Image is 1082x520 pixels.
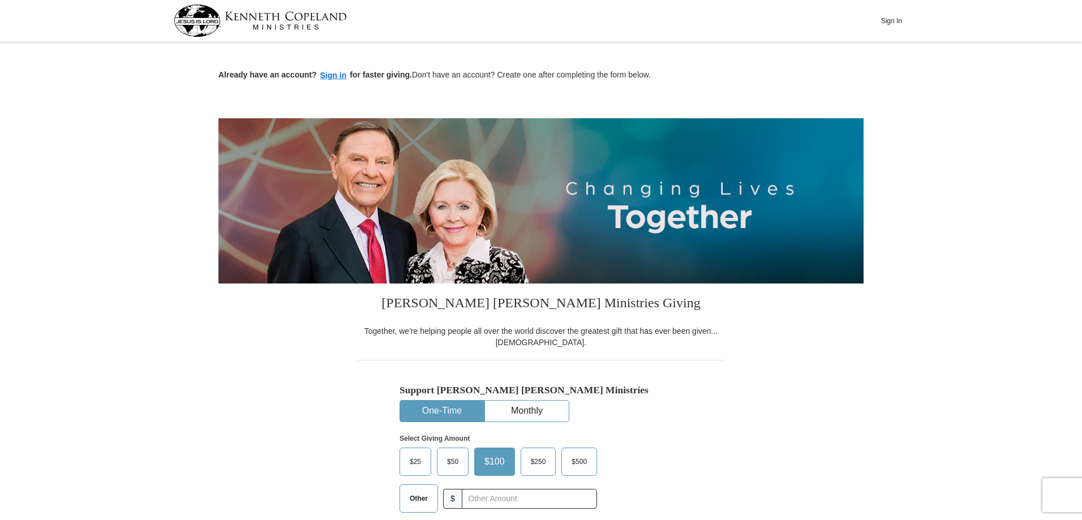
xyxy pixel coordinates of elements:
img: kcm-header-logo.svg [174,5,347,37]
input: Other Amount [462,489,597,509]
h5: Support [PERSON_NAME] [PERSON_NAME] Ministries [400,384,682,396]
button: Monthly [485,401,569,422]
span: $500 [566,453,592,470]
p: Don't have an account? Create one after completing the form below. [218,69,864,82]
span: Other [404,490,433,507]
button: Sign In [874,12,908,29]
span: $ [443,489,462,509]
span: $50 [441,453,464,470]
span: $250 [525,453,552,470]
strong: Already have an account? for faster giving. [218,70,412,79]
button: One-Time [400,401,484,422]
div: Together, we're helping people all over the world discover the greatest gift that has ever been g... [357,325,725,348]
span: $25 [404,453,427,470]
h3: [PERSON_NAME] [PERSON_NAME] Ministries Giving [357,283,725,325]
span: $100 [479,453,510,470]
strong: Select Giving Amount [400,435,470,442]
button: Sign in [317,69,350,82]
